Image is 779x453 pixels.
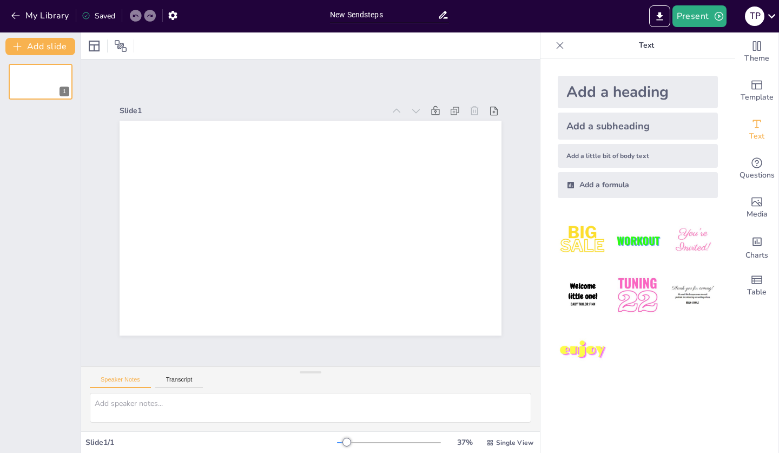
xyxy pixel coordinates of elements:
[735,188,778,227] div: Add images, graphics, shapes or video
[612,270,663,320] img: 5.jpeg
[735,71,778,110] div: Add ready made slides
[85,37,103,55] div: Layout
[745,5,764,27] button: T P
[330,7,438,23] input: Insert title
[558,270,608,320] img: 4.jpeg
[747,286,767,298] span: Table
[735,227,778,266] div: Add charts and graphs
[741,91,774,103] span: Template
[90,376,151,388] button: Speaker Notes
[155,376,203,388] button: Transcript
[8,7,74,24] button: My Library
[740,169,775,181] span: Questions
[668,270,718,320] img: 6.jpeg
[558,113,718,140] div: Add a subheading
[747,208,768,220] span: Media
[5,38,75,55] button: Add slide
[496,438,533,447] span: Single View
[744,52,769,64] span: Theme
[569,32,724,58] p: Text
[749,130,764,142] span: Text
[735,32,778,71] div: Change the overall theme
[60,87,69,96] div: 1
[735,149,778,188] div: Get real-time input from your audience
[82,11,115,21] div: Saved
[735,266,778,305] div: Add a table
[558,172,718,198] div: Add a formula
[745,6,764,26] div: T P
[735,110,778,149] div: Add text boxes
[9,64,72,100] div: 1
[558,215,608,266] img: 1.jpeg
[452,437,478,448] div: 37 %
[558,325,608,376] img: 7.jpeg
[612,215,663,266] img: 2.jpeg
[558,144,718,168] div: Add a little bit of body text
[114,40,127,52] span: Position
[85,437,337,448] div: Slide 1 / 1
[668,215,718,266] img: 3.jpeg
[649,5,670,27] button: Export to PowerPoint
[745,250,768,261] span: Charts
[672,5,727,27] button: Present
[558,76,718,108] div: Add a heading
